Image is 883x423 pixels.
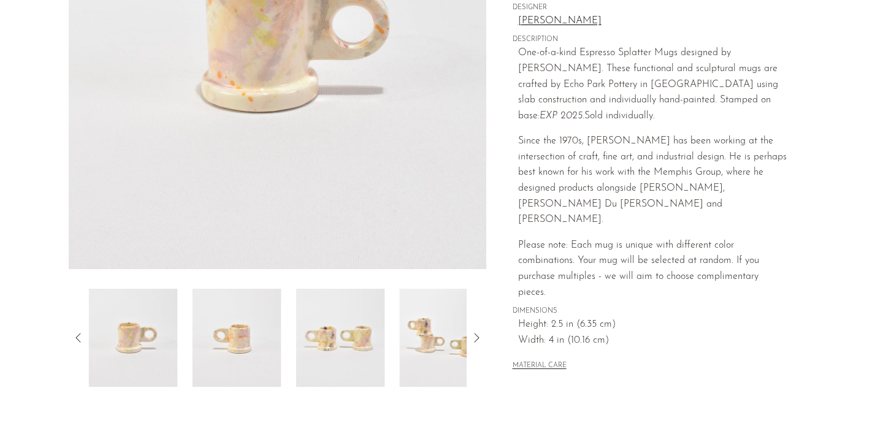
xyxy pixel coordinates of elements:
span: Please note: Each mug is unique with different color combinations. Your mug will be selected at r... [518,240,759,297]
span: Height: 2.5 in (6.35 cm) [518,317,789,333]
span: DESCRIPTION [513,34,789,45]
button: MATERIAL CARE [513,362,567,371]
em: EXP 2025. [540,111,584,121]
img: Espresso Splatter Mug [193,289,281,387]
a: [PERSON_NAME] [518,13,789,29]
span: DESIGNER [513,2,789,13]
span: Width: 4 in (10.16 cm) [518,333,789,349]
img: Espresso Splatter Mug [296,289,385,387]
img: Espresso Splatter Mug [89,289,178,387]
p: Sold individually. [518,45,789,124]
img: Espresso Splatter Mug [400,289,489,387]
span: Since the 1970s, [PERSON_NAME] has been working at the intersection of craft, fine art, and indus... [518,136,787,224]
span: One-of-a-kind Espresso Splatter Mugs designed by [PERSON_NAME]. These functional and sculptural m... [518,48,778,120]
span: DIMENSIONS [513,306,789,317]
